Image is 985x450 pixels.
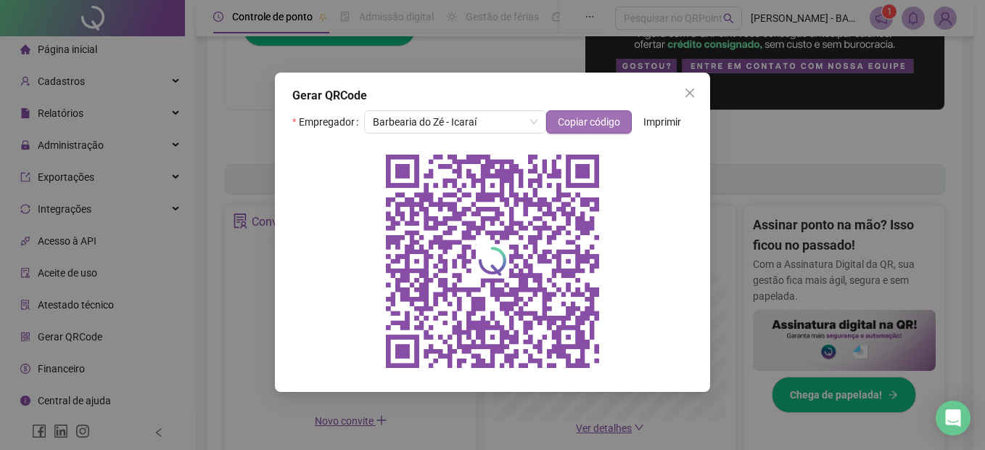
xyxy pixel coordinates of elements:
[632,110,693,134] button: Imprimir
[684,87,696,99] span: close
[292,110,364,134] label: Empregador
[546,110,632,134] button: Copiar código
[936,401,970,435] div: Open Intercom Messenger
[643,114,681,130] span: Imprimir
[558,114,620,130] span: Copiar código
[292,87,693,105] div: Gerar QRCode
[678,81,701,105] button: Close
[373,111,537,133] span: Barbearia do Zé - Icaraí
[376,145,609,377] img: qrcode do empregador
